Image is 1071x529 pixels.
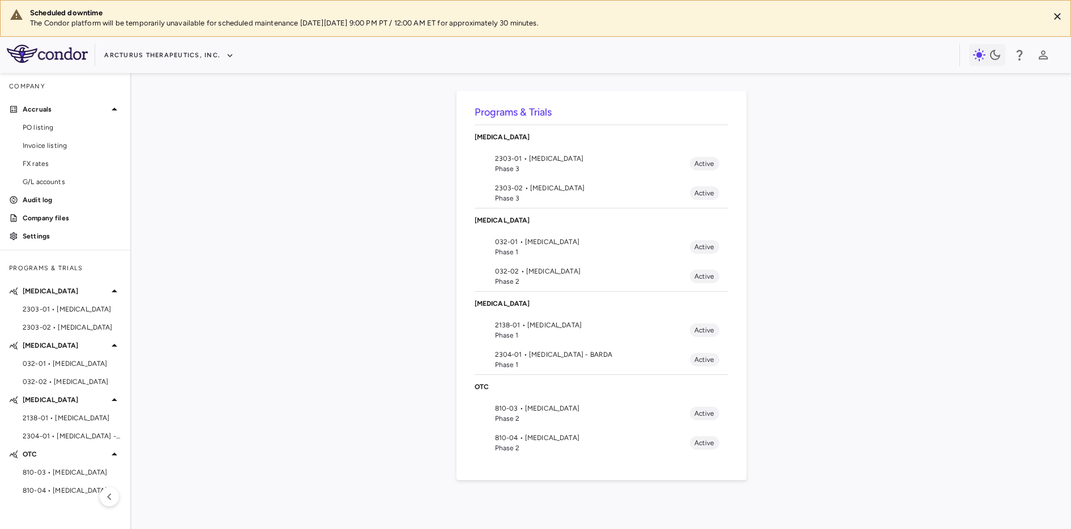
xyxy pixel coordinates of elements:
span: 032-02 • [MEDICAL_DATA] [495,266,690,276]
p: OTC [475,382,728,392]
span: Active [690,159,719,169]
p: [MEDICAL_DATA] [23,286,108,296]
span: Phase 1 [495,330,690,340]
span: Phase 2 [495,443,690,453]
span: 810-04 • [MEDICAL_DATA] [495,433,690,443]
p: [MEDICAL_DATA] [475,215,728,225]
h6: Programs & Trials [475,105,728,120]
li: 2303-01 • [MEDICAL_DATA]Phase 3Active [475,149,728,178]
span: 2303-01 • [MEDICAL_DATA] [23,304,121,314]
span: Phase 1 [495,247,690,257]
p: [MEDICAL_DATA] [475,298,728,309]
span: 2303-01 • [MEDICAL_DATA] [495,153,690,164]
span: Phase 3 [495,164,690,174]
div: Scheduled downtime [30,8,1040,18]
span: Phase 3 [495,193,690,203]
div: [MEDICAL_DATA] [475,208,728,232]
li: 810-03 • [MEDICAL_DATA]Phase 2Active [475,399,728,428]
span: 2304-01 • [MEDICAL_DATA] - BARDA [23,431,121,441]
span: Active [690,325,719,335]
span: Active [690,188,719,198]
div: [MEDICAL_DATA] [475,125,728,149]
img: logo-full-SnFGN8VE.png [7,45,88,63]
span: Active [690,355,719,365]
span: G/L accounts [23,177,121,187]
span: 032-02 • [MEDICAL_DATA] [23,377,121,387]
div: [MEDICAL_DATA] [475,292,728,315]
span: Active [690,438,719,448]
span: Phase 2 [495,276,690,287]
p: The Condor platform will be temporarily unavailable for scheduled maintenance [DATE][DATE] 9:00 P... [30,18,1040,28]
li: 032-01 • [MEDICAL_DATA]Phase 1Active [475,232,728,262]
li: 2138-01 • [MEDICAL_DATA]Phase 1Active [475,315,728,345]
span: 810-04 • [MEDICAL_DATA] [23,485,121,496]
button: Arcturus Therapeutics, Inc. [104,46,234,65]
span: Invoice listing [23,140,121,151]
p: Company files [23,213,121,223]
span: 2303-02 • [MEDICAL_DATA] [23,322,121,332]
p: Settings [23,231,121,241]
span: 810-03 • [MEDICAL_DATA] [495,403,690,413]
li: 032-02 • [MEDICAL_DATA]Phase 2Active [475,262,728,291]
span: 2304-01 • [MEDICAL_DATA] - BARDA [495,349,690,360]
div: OTC [475,375,728,399]
span: Active [690,271,719,281]
p: [MEDICAL_DATA] [23,340,108,351]
span: Active [690,408,719,419]
span: Active [690,242,719,252]
span: 2303-02 • [MEDICAL_DATA] [495,183,690,193]
p: [MEDICAL_DATA] [475,132,728,142]
li: 810-04 • [MEDICAL_DATA]Phase 2Active [475,428,728,458]
span: Phase 2 [495,413,690,424]
p: [MEDICAL_DATA] [23,395,108,405]
span: 2138-01 • [MEDICAL_DATA] [23,413,121,423]
span: 2138-01 • [MEDICAL_DATA] [495,320,690,330]
p: OTC [23,449,108,459]
button: Close [1049,8,1066,25]
p: Audit log [23,195,121,205]
li: 2303-02 • [MEDICAL_DATA]Phase 3Active [475,178,728,208]
p: Accruals [23,104,108,114]
span: 810-03 • [MEDICAL_DATA] [23,467,121,477]
li: 2304-01 • [MEDICAL_DATA] - BARDAPhase 1Active [475,345,728,374]
span: Phase 1 [495,360,690,370]
span: PO listing [23,122,121,133]
span: 032-01 • [MEDICAL_DATA] [495,237,690,247]
span: 032-01 • [MEDICAL_DATA] [23,359,121,369]
span: FX rates [23,159,121,169]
